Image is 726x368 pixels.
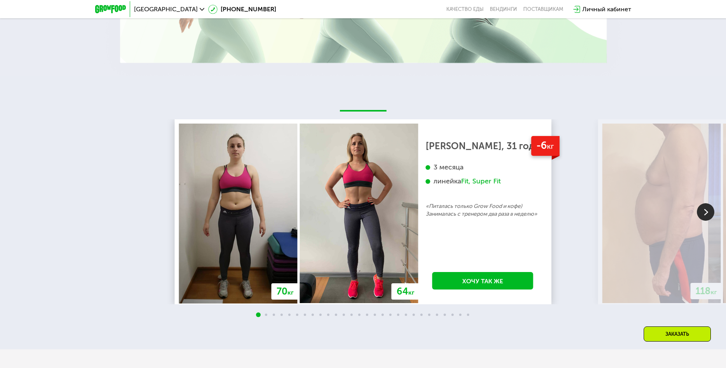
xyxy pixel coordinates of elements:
[426,163,540,172] div: 3 месяца
[287,289,294,296] span: кг
[490,6,517,12] a: Вендинги
[697,203,714,221] img: Slide right
[531,136,559,156] div: -6
[208,5,276,14] a: [PHONE_NUMBER]
[392,283,420,300] div: 64
[134,6,198,12] span: [GEOGRAPHIC_DATA]
[523,6,563,12] div: поставщикам
[426,202,540,218] p: «Питалась только Grow Food и кофе) Занималась с тренером два раза в неделю»
[272,283,299,300] div: 70
[461,177,501,186] div: Fit, Super Fit
[644,326,711,342] div: Заказать
[426,177,540,186] div: линейка
[432,272,533,290] a: Хочу так же
[446,6,484,12] a: Качество еды
[711,288,717,296] span: кг
[547,142,554,151] span: кг
[582,5,631,14] div: Личный кабинет
[691,283,722,299] div: 118
[426,142,540,150] div: [PERSON_NAME], 31 год
[408,289,414,296] span: кг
